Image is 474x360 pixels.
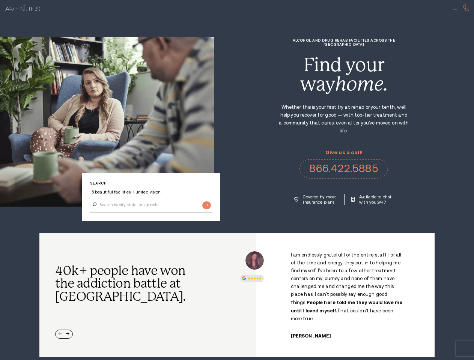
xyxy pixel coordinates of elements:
a: Available to chat with you 24/7 [351,194,393,205]
p: Search [90,181,212,185]
div: / [266,251,424,339]
a: 866.422.5885 [299,159,388,178]
h2: 40k+ people have won the addiction battle at [GEOGRAPHIC_DATA]. [55,264,191,304]
p: Give us a call! [299,150,388,155]
i: home. [335,73,388,95]
h1: Alcohol and Drug Rehab Facilities across the [GEOGRAPHIC_DATA] [278,38,409,46]
p: Available to chat with you 24/7 [359,194,393,205]
p: 15 beautiful facilities. 1 united vision. [90,189,212,195]
cite: [PERSON_NAME] [291,333,331,339]
p: Covered by most insurance plans [303,194,337,205]
p: I am endlessly grateful for the entire staff for all of the time and energy they put in to helpin... [291,251,406,323]
p: Whether this is your first try at rehab or your tenth, we'll help you recover for good — with top... [278,103,409,135]
div: Find your way [278,55,409,93]
div: Next slide [66,332,69,336]
strong: People here told me they would love me until I loved myself. [291,300,403,313]
input: Submit [202,201,211,209]
input: Search by city, state, or zip code [90,197,212,213]
a: Covered by most insurance plans [294,194,337,205]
